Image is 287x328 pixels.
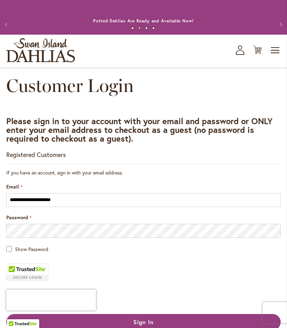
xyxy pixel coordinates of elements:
[152,27,155,29] button: 4 of 4
[5,303,25,323] iframe: Launch Accessibility Center
[6,263,48,281] div: TrustedSite Certified
[93,18,194,23] a: Potted Dahlias Are Ready and Available Now!
[6,214,28,221] span: Password
[6,183,19,190] span: Email
[6,169,281,176] div: If you have an account, sign in with your email address.
[145,27,148,29] button: 3 of 4
[6,38,75,62] a: store logo
[6,150,66,159] strong: Registered Customers
[138,27,141,29] button: 2 of 4
[131,27,134,29] button: 1 of 4
[6,290,96,311] iframe: reCAPTCHA
[6,74,134,97] span: Customer Login
[133,318,154,326] span: Sign In
[273,17,287,31] button: Next
[15,246,48,252] span: Show Password
[6,115,273,144] strong: Please sign in to your account with your email and password or ONLY enter your email address to c...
